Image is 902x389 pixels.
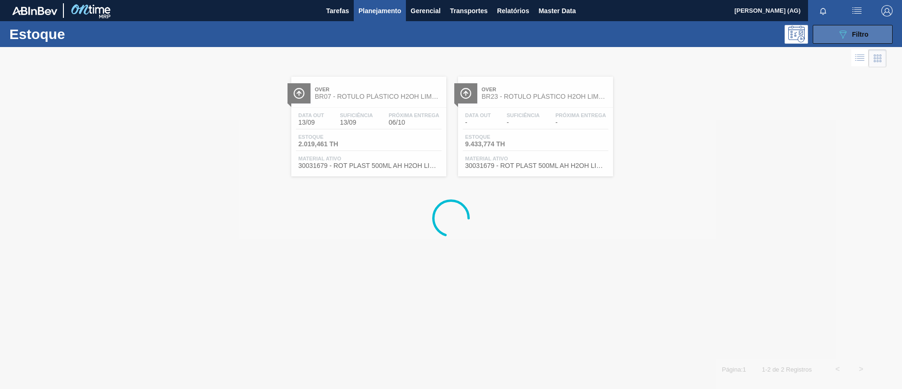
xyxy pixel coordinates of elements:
button: Filtro [813,25,893,44]
span: Planejamento [358,5,401,16]
img: TNhmsLtSVTkK8tSr43FrP2fwEKptu5GPRR3wAAAABJRU5ErkJggg== [12,7,57,15]
button: Notificações [808,4,838,17]
div: Pogramando: nenhum usuário selecionado [785,25,808,44]
span: Tarefas [326,5,349,16]
img: Logout [881,5,893,16]
h1: Estoque [9,29,150,40]
span: Filtro [852,31,869,38]
span: Relatórios [497,5,529,16]
img: userActions [851,5,863,16]
span: Gerencial [411,5,441,16]
span: Transportes [450,5,488,16]
span: Master Data [538,5,575,16]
